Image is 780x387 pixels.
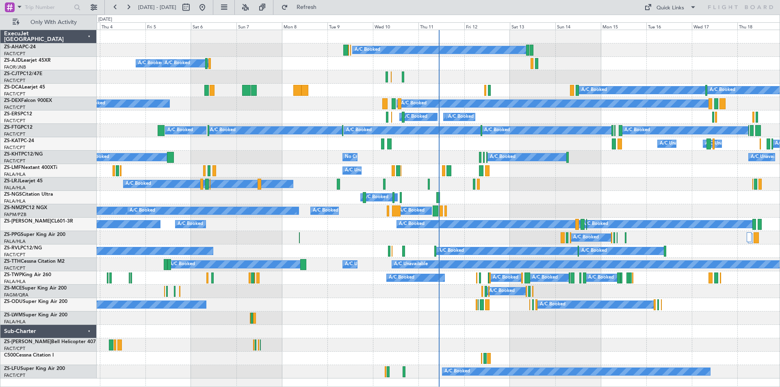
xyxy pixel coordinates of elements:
div: A/C Booked [493,272,518,284]
a: FALA/HLA [4,319,26,325]
a: ZS-KATPC-24 [4,138,34,143]
div: A/C Booked [484,124,510,136]
a: ZS-ERSPC12 [4,112,32,117]
span: ZS-TWP [4,272,22,277]
a: ZS-[PERSON_NAME]CL601-3R [4,219,73,224]
a: ZS-NMZPC12 NGX [4,205,47,210]
div: A/C Booked [489,285,515,297]
a: ZS-DCALearjet 45 [4,85,45,90]
button: Refresh [277,1,326,14]
div: A/C Booked [401,97,427,110]
a: ZS-[PERSON_NAME]Bell Helicopter 407 [4,339,96,344]
a: ZS-DEXFalcon 900EX [4,98,52,103]
div: A/C Booked [573,231,599,244]
div: Sat 6 [191,22,236,30]
div: A/C Booked [444,365,470,378]
div: A/C Booked [581,245,607,257]
div: A/C Unavailable [660,138,693,150]
div: No Crew [345,151,364,163]
div: A/C Booked [346,124,372,136]
div: A/C Booked [399,218,425,230]
span: ZS-RVL [4,246,20,251]
button: Quick Links [640,1,700,14]
span: ZS-MCE [4,286,22,291]
span: [DATE] - [DATE] [138,4,176,11]
a: FALA/HLA [4,238,26,244]
div: A/C Booked [126,178,151,190]
a: FACT/CPT [4,252,25,258]
div: A/C Booked [178,218,203,230]
a: FALA/HLA [4,185,26,191]
div: A/C Booked [313,205,338,217]
span: ZS-CJT [4,71,20,76]
div: Fri 5 [145,22,191,30]
a: FACT/CPT [4,158,25,164]
a: C500Cessna Citation I [4,353,54,358]
span: ZS-DCA [4,85,22,90]
span: ZS-ODU [4,299,23,304]
div: A/C Booked [399,205,425,217]
span: ZS-FTG [4,125,21,130]
div: A/C Unavailable [345,258,379,270]
div: Mon 15 [601,22,646,30]
span: ZS-NMZ [4,205,23,210]
span: ZS-LWM [4,313,23,318]
span: ZS-LRJ [4,179,19,184]
div: [DATE] [98,16,112,23]
div: A/C Booked [167,124,193,136]
a: ZS-LMFNextant 400XTi [4,165,57,170]
a: ZS-FTGPC12 [4,125,32,130]
div: A/C Unavailable [394,258,428,270]
a: ZS-RVLPC12/NG [4,246,42,251]
div: A/C Unavailable [705,138,739,150]
span: ZS-AHA [4,45,22,50]
div: A/C Booked [710,84,735,96]
div: A/C Booked [540,298,565,311]
a: ZS-PPGSuper King Air 200 [4,232,65,237]
div: A/C Booked [624,124,650,136]
a: FACT/CPT [4,372,25,378]
a: ZS-KHTPC12/NG [4,152,43,157]
a: FAOR/JNB [4,64,26,70]
a: FACT/CPT [4,91,25,97]
a: ZS-LFUSuper King Air 200 [4,366,65,371]
a: FACT/CPT [4,131,25,137]
span: ZS-PPG [4,232,21,237]
a: FALA/HLA [4,279,26,285]
div: Quick Links [656,4,684,12]
a: FACT/CPT [4,78,25,84]
div: Sat 13 [510,22,555,30]
div: Sun 7 [236,22,282,30]
a: ZS-TTHCessna Citation M2 [4,259,65,264]
button: Only With Activity [9,16,88,29]
span: ZS-LMF [4,165,21,170]
span: ZS-[PERSON_NAME] [4,339,51,344]
a: ZS-LRJLearjet 45 [4,179,43,184]
a: ZS-MCESuper King Air 200 [4,286,67,291]
div: Wed 10 [373,22,418,30]
a: ZS-CJTPC12/47E [4,71,42,76]
a: FAPM/PZB [4,212,26,218]
span: Only With Activity [21,19,86,25]
div: A/C Booked [581,84,607,96]
div: A/C Booked [355,44,380,56]
div: Tue 9 [327,22,373,30]
div: A/C Booked [532,272,558,284]
div: A/C Booked [165,57,190,69]
a: FACT/CPT [4,51,25,57]
div: A/C Booked [389,272,414,284]
a: FACT/CPT [4,346,25,352]
span: ZS-ERS [4,112,20,117]
span: ZS-LFU [4,366,20,371]
span: ZS-DEX [4,98,21,103]
span: ZS-[PERSON_NAME] [4,219,51,224]
a: ZS-LWMSuper King Air 200 [4,313,67,318]
div: A/C Booked [169,258,195,270]
span: ZS-KHT [4,152,21,157]
div: A/C Booked [438,245,464,257]
div: Mon 8 [282,22,327,30]
div: A/C Booked [588,272,614,284]
a: FACT/CPT [4,104,25,110]
div: A/C Booked [138,57,164,69]
span: ZS-NGS [4,192,22,197]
